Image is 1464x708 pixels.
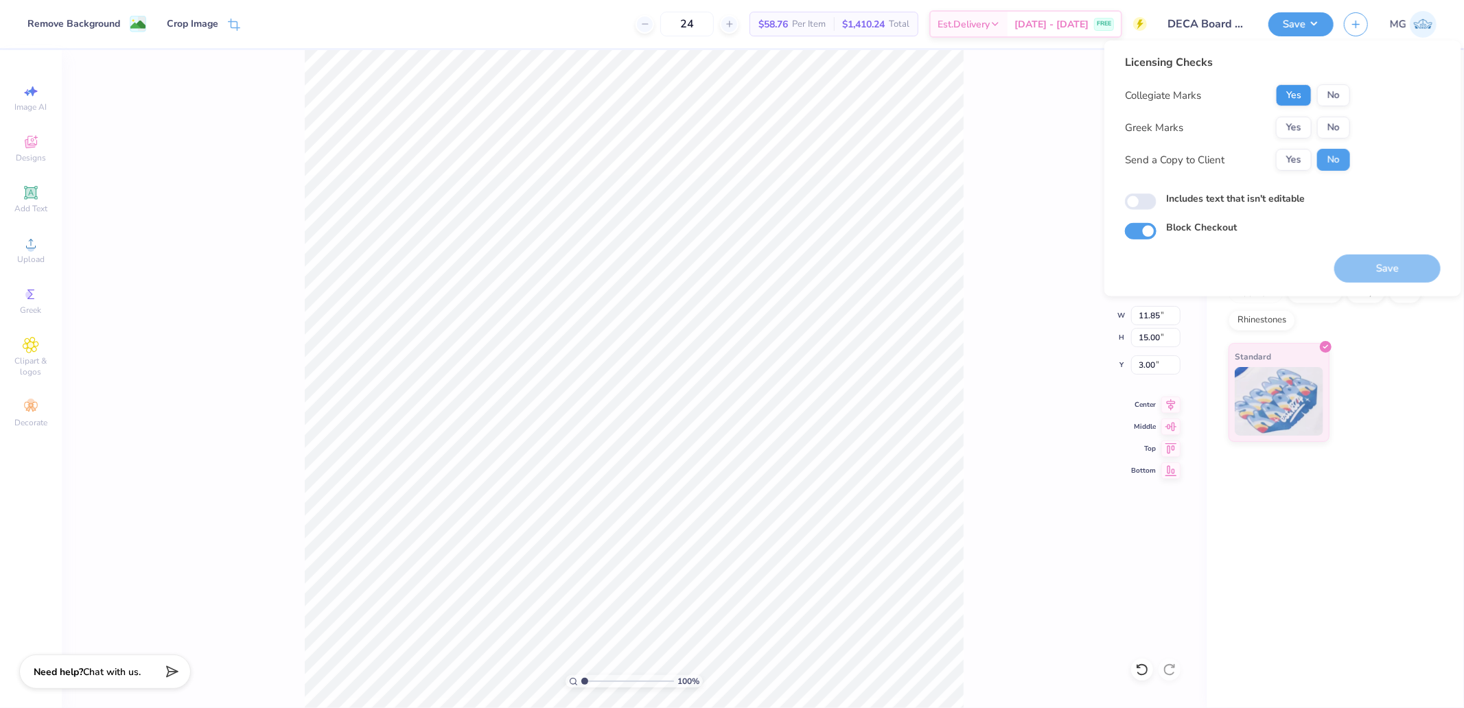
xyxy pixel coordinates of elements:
label: Includes text that isn't editable [1166,191,1305,206]
a: MG [1390,11,1437,38]
button: No [1317,149,1350,171]
strong: Need help? [34,665,83,678]
span: Clipart & logos [7,355,55,377]
span: Greek [21,305,42,316]
div: Send a Copy to Client [1125,152,1224,168]
span: Designs [16,152,46,163]
span: Center [1131,400,1156,410]
span: $1,410.24 [842,17,885,32]
button: Yes [1276,149,1312,171]
span: Total [889,17,909,32]
div: Remove Background [27,16,120,31]
span: 100 % [677,675,699,687]
span: Middle [1131,422,1156,432]
input: – – [660,12,714,36]
span: Upload [17,254,45,265]
span: Bottom [1131,466,1156,475]
button: Yes [1276,117,1312,139]
img: Michael Galon [1410,11,1437,38]
span: Top [1131,444,1156,453]
div: Rhinestones [1229,310,1295,331]
span: $58.76 [758,17,788,32]
span: Decorate [14,417,47,428]
div: Collegiate Marks [1125,88,1201,104]
span: MG [1390,16,1406,32]
input: Untitled Design [1157,10,1258,38]
span: FREE [1097,19,1111,29]
div: Licensing Checks [1125,54,1350,71]
button: Yes [1276,84,1312,106]
span: Chat with us. [83,665,141,678]
button: Save [1268,12,1334,36]
span: Standard [1235,349,1271,364]
span: Est. Delivery [938,17,990,32]
div: Greek Marks [1125,120,1183,136]
span: [DATE] - [DATE] [1014,17,1089,32]
span: Add Text [14,203,47,214]
div: Crop Image [167,16,218,31]
button: No [1317,117,1350,139]
button: No [1317,84,1350,106]
span: Image AI [15,102,47,113]
span: Per Item [792,17,826,32]
img: Standard [1235,367,1323,436]
label: Block Checkout [1166,220,1237,235]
